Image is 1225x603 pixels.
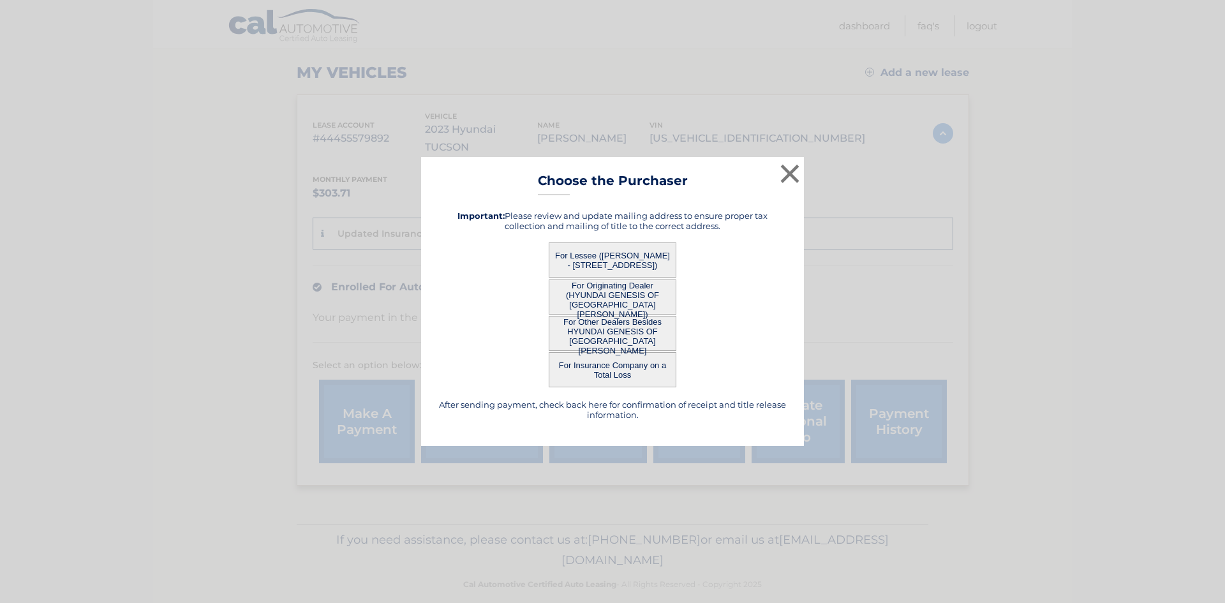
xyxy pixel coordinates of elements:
[538,173,688,195] h3: Choose the Purchaser
[437,211,788,231] h5: Please review and update mailing address to ensure proper tax collection and mailing of title to ...
[549,352,676,387] button: For Insurance Company on a Total Loss
[549,279,676,315] button: For Originating Dealer (HYUNDAI GENESIS OF [GEOGRAPHIC_DATA][PERSON_NAME])
[549,316,676,351] button: For Other Dealers Besides HYUNDAI GENESIS OF [GEOGRAPHIC_DATA][PERSON_NAME]
[437,399,788,420] h5: After sending payment, check back here for confirmation of receipt and title release information.
[549,242,676,278] button: For Lessee ([PERSON_NAME] - [STREET_ADDRESS])
[777,161,803,186] button: ×
[457,211,505,221] strong: Important:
